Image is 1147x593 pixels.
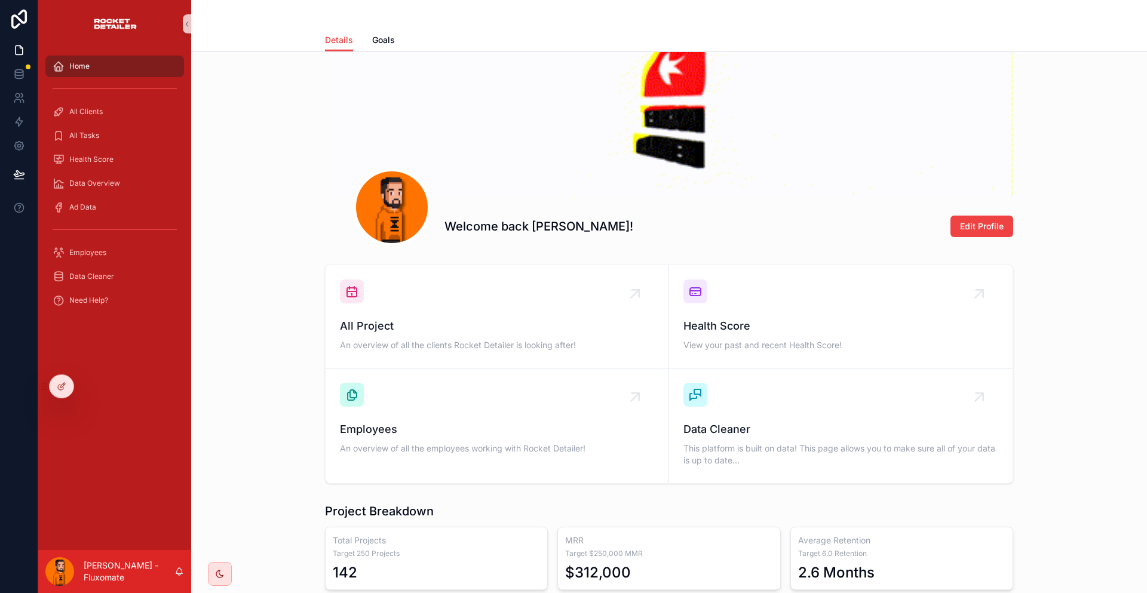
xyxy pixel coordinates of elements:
span: Edit Profile [960,220,1004,232]
a: Details [325,29,353,52]
span: Employees [69,248,106,257]
img: App logo [93,14,137,33]
span: Home [69,62,90,71]
a: Health ScoreView your past and recent Health Score! [669,265,1013,368]
a: EmployeesAn overview of all the employees working with Rocket Detailer! [326,368,669,483]
h3: MRR [565,534,772,546]
span: Details [325,34,353,46]
span: Target 250 Projects [333,549,540,558]
span: This platform is built on data! This page allows you to make sure all of your data is up to date... [683,443,998,466]
h1: Welcome back [PERSON_NAME]! [444,218,633,235]
a: Data Overview [45,173,184,194]
a: Health Score [45,149,184,170]
span: Target 6.0 Retention [798,549,1005,558]
a: Goals [372,29,395,53]
span: Health Score [683,318,998,334]
div: 142 [333,563,357,582]
span: Data Overview [69,179,120,188]
div: 2.6 Months [798,563,875,582]
a: Employees [45,242,184,263]
span: Data Cleaner [69,272,114,281]
span: View your past and recent Health Score! [683,339,998,351]
h3: Average Retention [798,534,1005,546]
a: All ProjectAn overview of all the clients Rocket Detailer is looking after! [326,265,669,368]
h1: Project Breakdown [325,503,434,520]
span: Employees [340,421,654,438]
a: All Tasks [45,125,184,146]
span: Target $250,000 MMR [565,549,772,558]
h3: Total Projects [333,534,540,546]
a: Data CleanerThis platform is built on data! This page allows you to make sure all of your data is... [669,368,1013,483]
span: Health Score [69,155,114,164]
span: Ad Data [69,202,96,212]
span: An overview of all the employees working with Rocket Detailer! [340,443,654,454]
button: Edit Profile [950,216,1013,237]
a: Data Cleaner [45,266,184,287]
span: An overview of all the clients Rocket Detailer is looking after! [340,339,654,351]
span: All Project [340,318,654,334]
a: Ad Data [45,196,184,218]
span: All Tasks [69,131,99,140]
div: $312,000 [565,563,631,582]
p: [PERSON_NAME] - Fluxomate [84,560,174,583]
a: All Clients [45,101,184,122]
a: Home [45,56,184,77]
span: Data Cleaner [683,421,998,438]
span: Goals [372,34,395,46]
span: All Clients [69,107,103,116]
div: scrollable content [38,48,191,325]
